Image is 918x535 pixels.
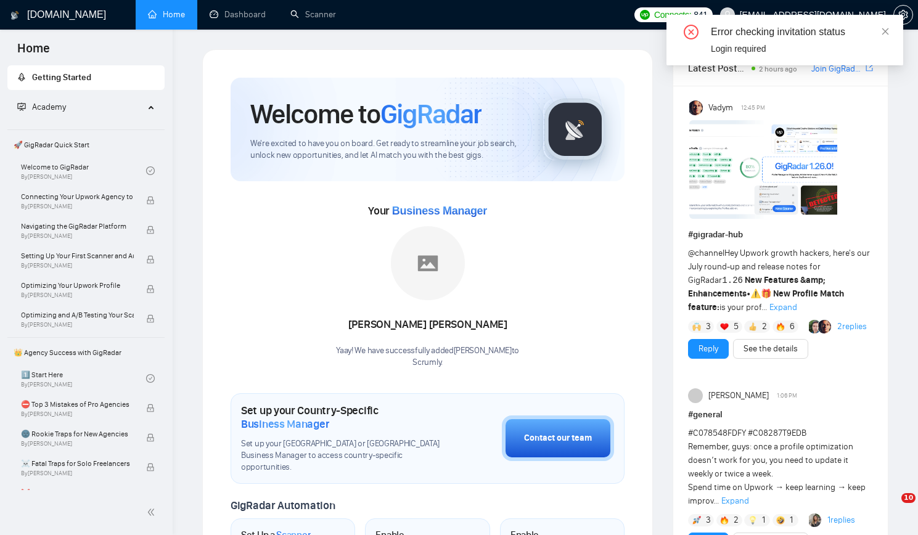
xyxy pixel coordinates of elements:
img: 🙌 [692,322,701,331]
span: Set up your [GEOGRAPHIC_DATA] or [GEOGRAPHIC_DATA] Business Manager to access country-specific op... [241,438,440,473]
a: Welcome to GigRadarBy[PERSON_NAME] [21,157,146,184]
span: Business Manager [241,417,329,431]
a: Reply [699,342,718,356]
span: 2 [762,321,767,333]
strong: New Features &amp; Enhancements [688,275,826,299]
h1: # gigradar-hub [688,228,873,242]
span: Business Manager [392,205,487,217]
span: lock [146,433,155,442]
h1: Welcome to [250,97,482,131]
a: See the details [744,342,798,356]
span: 5 [734,321,739,333]
span: By [PERSON_NAME] [21,292,134,299]
span: lock [146,196,155,205]
span: #C078548FDFY [688,428,746,438]
span: 6 [790,321,795,333]
span: Home [7,39,60,65]
img: 🚀 [692,516,701,525]
span: GigRadar Automation [231,499,335,512]
span: rocket [17,73,26,81]
span: #C08287T9EDB [748,428,806,438]
a: dashboardDashboard [210,9,266,20]
span: lock [146,314,155,323]
span: By [PERSON_NAME] [21,262,134,269]
span: Expand [721,496,749,506]
div: Contact our team [524,431,592,445]
span: ❌ How to get banned on Upwork [21,487,134,499]
span: [PERSON_NAME] [708,389,769,402]
span: lock [146,404,155,412]
h1: Set up your Country-Specific [241,404,440,431]
div: [PERSON_NAME] [PERSON_NAME] [336,314,519,335]
span: Setting Up Your First Scanner and Auto-Bidder [21,250,134,262]
img: ❤️ [720,322,729,331]
span: 1 [790,514,793,526]
span: ☠️ Fatal Traps for Solo Freelancers [21,457,134,470]
span: 👑 Agency Success with GigRadar [9,340,163,365]
a: 2replies [837,321,867,333]
span: We're excited to have you on board. Get ready to streamline your job search, unlock new opportuni... [250,138,523,161]
span: 🚀 GigRadar Quick Start [9,133,163,157]
p: Scrumly . [336,357,519,369]
span: setting [894,10,912,20]
span: lock [146,285,155,293]
span: 🌚 Rookie Traps for New Agencies [21,428,134,440]
img: 👍 [748,322,757,331]
span: 1:06 PM [777,390,797,401]
span: Academy [32,102,66,112]
span: Getting Started [32,72,91,83]
img: upwork-logo.png [640,10,650,20]
span: Hey Upwork growth hackers, here's our July round-up and release notes for GigRadar • is your prof... [688,248,870,312]
img: Vadym [689,100,704,115]
span: ⛔ Top 3 Mistakes of Pro Agencies [21,398,134,410]
span: By [PERSON_NAME] [21,232,134,240]
span: Connects: [654,8,691,22]
span: double-left [147,506,159,518]
button: setting [893,5,913,25]
span: fund-projection-screen [17,102,26,111]
span: 10 [901,493,916,503]
code: 1.26 [722,276,743,285]
img: placeholder.png [391,226,465,300]
span: By [PERSON_NAME] [21,410,134,418]
span: Optimizing and A/B Testing Your Scanner for Better Results [21,309,134,321]
span: By [PERSON_NAME] [21,440,134,447]
span: GigRadar [380,97,482,131]
img: F09AC4U7ATU-image.png [689,120,837,219]
span: lock [146,255,155,264]
span: 3 [706,514,711,526]
img: Korlan [809,513,822,527]
a: 1️⃣ Start HereBy[PERSON_NAME] [21,365,146,392]
span: 1 [762,514,765,526]
div: Error checking invitation status [711,25,888,39]
span: 12:45 PM [741,102,765,113]
a: searchScanner [290,9,336,20]
div: Yaay! We have successfully added [PERSON_NAME] to [336,345,519,369]
span: check-circle [146,374,155,383]
img: gigradar-logo.png [544,99,606,160]
span: By [PERSON_NAME] [21,203,134,210]
span: Connecting Your Upwork Agency to GigRadar [21,190,134,203]
span: lock [146,463,155,472]
button: See the details [733,339,808,359]
img: logo [10,6,19,25]
h1: # general [688,408,873,422]
span: Remember, guys: once a profile optimization doesn’t work for you, you need to update it weekly or... [688,428,866,506]
span: 🎁 [761,288,771,299]
span: user [723,10,732,19]
span: 3 [706,321,711,333]
a: 1replies [827,514,855,526]
span: Navigating the GigRadar Platform [21,220,134,232]
div: Login required [711,42,888,55]
span: By [PERSON_NAME] [21,470,134,477]
img: 💡 [748,516,757,525]
a: setting [893,10,913,20]
span: lock [146,226,155,234]
span: Vadym [708,101,733,115]
img: 🔥 [776,322,785,331]
span: Academy [17,102,66,112]
span: By [PERSON_NAME] [21,321,134,329]
iframe: Intercom live chat [876,493,906,523]
span: Expand [769,302,797,312]
img: 🔥 [720,516,729,525]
